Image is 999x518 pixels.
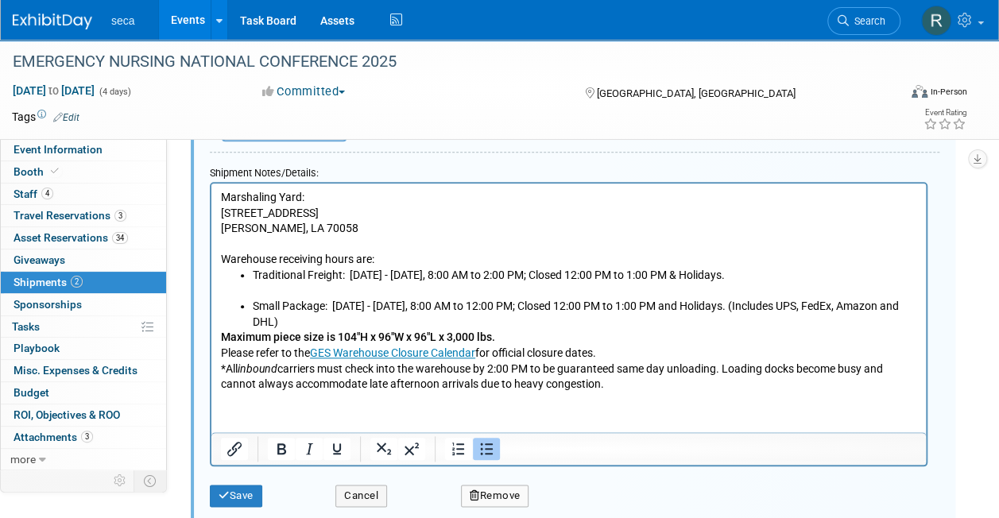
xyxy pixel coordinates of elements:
[323,438,350,460] button: Underline
[1,294,166,315] a: Sponsorships
[46,84,61,97] span: to
[923,109,966,117] div: Event Rating
[930,86,967,98] div: In-Person
[51,167,59,176] i: Booth reservation complete
[473,438,500,460] button: Bullet list
[14,342,60,354] span: Playbook
[14,431,93,443] span: Attachments
[1,161,166,183] a: Booth
[210,159,927,182] div: Shipment Notes/Details:
[14,276,83,288] span: Shipments
[12,320,40,333] span: Tasks
[7,48,885,76] div: EMERGENCY NURSING NATIONAL CONFERENCE 2025
[1,427,166,448] a: Attachments3
[106,470,134,491] td: Personalize Event Tab Strip
[461,485,529,507] button: Remove
[112,232,128,244] span: 34
[14,386,49,399] span: Budget
[257,83,351,100] button: Committed
[12,83,95,98] span: [DATE] [DATE]
[14,253,65,266] span: Giveaways
[268,438,295,460] button: Bold
[1,272,166,293] a: Shipments2
[1,338,166,359] a: Playbook
[210,485,262,507] button: Save
[1,360,166,381] a: Misc. Expenses & Credits
[111,14,135,27] span: seca
[370,438,397,460] button: Subscript
[114,210,126,222] span: 3
[296,438,323,460] button: Italic
[14,408,120,421] span: ROI, Objectives & ROO
[211,184,926,432] iframe: Rich Text Area
[14,298,82,311] span: Sponsorships
[14,187,53,200] span: Staff
[921,6,951,36] img: Rachel Jordan
[335,485,387,507] button: Cancel
[828,83,967,106] div: Event Format
[1,404,166,426] a: ROI, Objectives & ROO
[71,276,83,288] span: 2
[1,316,166,338] a: Tasks
[445,438,472,460] button: Numbered list
[134,470,167,491] td: Toggle Event Tabs
[1,205,166,226] a: Travel Reservations3
[10,453,36,466] span: more
[827,7,900,35] a: Search
[12,109,79,125] td: Tags
[53,112,79,123] a: Edit
[1,382,166,404] a: Budget
[849,15,885,27] span: Search
[14,143,103,156] span: Event Information
[1,227,166,249] a: Asset Reservations34
[14,231,128,244] span: Asset Reservations
[1,249,166,271] a: Giveaways
[81,431,93,443] span: 3
[1,184,166,205] a: Staff4
[98,87,131,97] span: (4 days)
[597,87,796,99] span: [GEOGRAPHIC_DATA], [GEOGRAPHIC_DATA]
[14,165,62,178] span: Booth
[221,438,248,460] button: Insert/edit link
[14,364,137,377] span: Misc. Expenses & Credits
[41,187,53,199] span: 4
[14,209,126,222] span: Travel Reservations
[398,438,425,460] button: Superscript
[13,14,92,29] img: ExhibitDay
[1,449,166,470] a: more
[1,139,166,160] a: Event Information
[912,85,927,98] img: Format-Inperson.png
